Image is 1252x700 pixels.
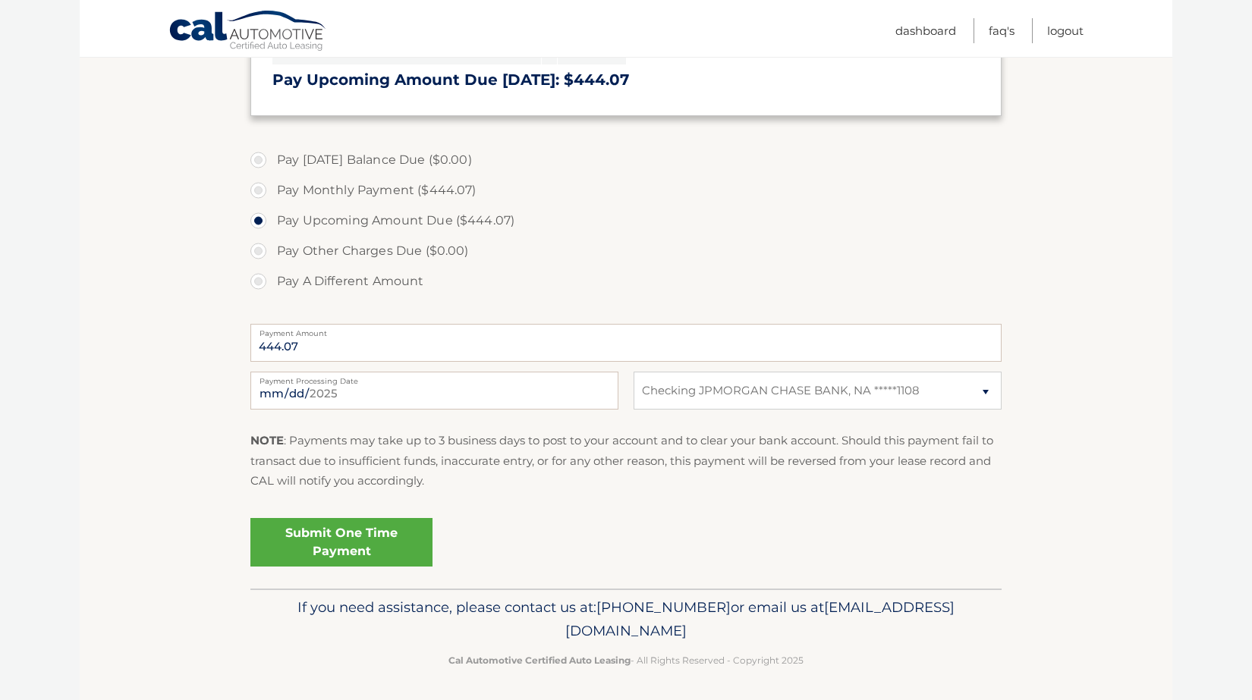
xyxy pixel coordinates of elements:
label: Pay A Different Amount [250,266,1002,297]
a: Logout [1047,18,1084,43]
p: : Payments may take up to 3 business days to post to your account and to clear your bank account.... [250,431,1002,491]
input: Payment Date [250,372,618,410]
span: [PHONE_NUMBER] [596,598,731,616]
p: If you need assistance, please contact us at: or email us at [260,595,992,644]
a: Cal Automotive [168,10,328,54]
strong: Cal Automotive Certified Auto Leasing [448,654,631,666]
label: Pay Upcoming Amount Due ($444.07) [250,206,1002,236]
label: Pay Other Charges Due ($0.00) [250,236,1002,266]
input: Payment Amount [250,324,1002,362]
a: Submit One Time Payment [250,518,433,567]
p: - All Rights Reserved - Copyright 2025 [260,652,992,668]
a: Dashboard [895,18,956,43]
label: Pay Monthly Payment ($444.07) [250,175,1002,206]
h3: Pay Upcoming Amount Due [DATE]: $444.07 [272,71,980,89]
label: Payment Amount [250,324,1002,336]
label: Payment Processing Date [250,372,618,384]
strong: NOTE [250,433,284,447]
label: Pay [DATE] Balance Due ($0.00) [250,145,1002,175]
a: FAQ's [989,18,1014,43]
